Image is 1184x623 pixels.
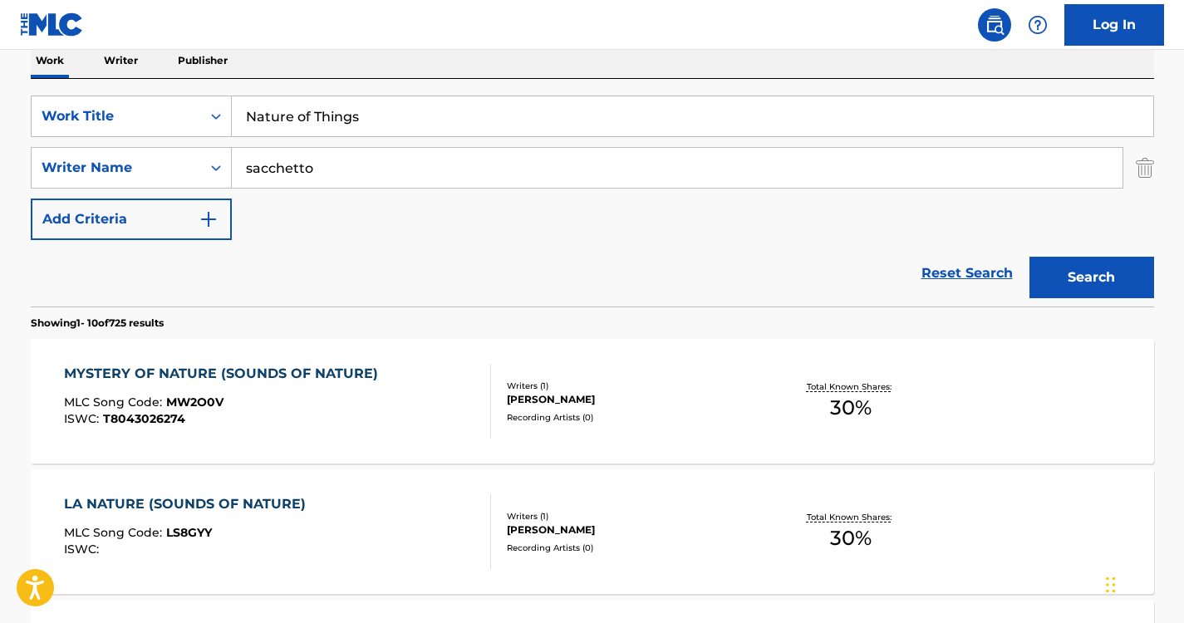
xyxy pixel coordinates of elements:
[1029,257,1154,298] button: Search
[1028,15,1048,35] img: help
[64,542,103,557] span: ISWC :
[173,43,233,78] p: Publisher
[1136,147,1154,189] img: Delete Criterion
[64,364,386,384] div: MYSTERY OF NATURE (SOUNDS OF NATURE)
[1106,560,1116,610] div: Drag
[20,12,84,37] img: MLC Logo
[830,393,872,423] span: 30 %
[31,96,1154,307] form: Search Form
[64,395,166,410] span: MLC Song Code :
[507,411,758,424] div: Recording Artists ( 0 )
[913,255,1021,292] a: Reset Search
[64,525,166,540] span: MLC Song Code :
[166,525,212,540] span: LS8GYY
[807,511,896,523] p: Total Known Shares:
[31,469,1154,594] a: LA NATURE (SOUNDS OF NATURE)MLC Song Code:LS8GYYISWC:Writers (1)[PERSON_NAME]Recording Artists (0...
[31,339,1154,464] a: MYSTERY OF NATURE (SOUNDS OF NATURE)MLC Song Code:MW2O0VISWC:T8043026274Writers (1)[PERSON_NAME]R...
[507,380,758,392] div: Writers ( 1 )
[507,522,758,537] div: [PERSON_NAME]
[985,15,1005,35] img: search
[166,395,224,410] span: MW2O0V
[507,392,758,407] div: [PERSON_NAME]
[978,8,1011,42] a: Public Search
[64,411,103,426] span: ISWC :
[42,106,191,126] div: Work Title
[64,494,314,514] div: LA NATURE (SOUNDS OF NATURE)
[1021,8,1054,42] div: Help
[507,510,758,522] div: Writers ( 1 )
[42,158,191,178] div: Writer Name
[31,43,69,78] p: Work
[830,523,872,553] span: 30 %
[1064,4,1164,46] a: Log In
[103,411,185,426] span: T8043026274
[807,380,896,393] p: Total Known Shares:
[31,316,164,331] p: Showing 1 - 10 of 725 results
[199,209,219,229] img: 9d2ae6d4665cec9f34b9.svg
[31,199,232,240] button: Add Criteria
[507,542,758,554] div: Recording Artists ( 0 )
[99,43,143,78] p: Writer
[1101,543,1184,623] iframe: Chat Widget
